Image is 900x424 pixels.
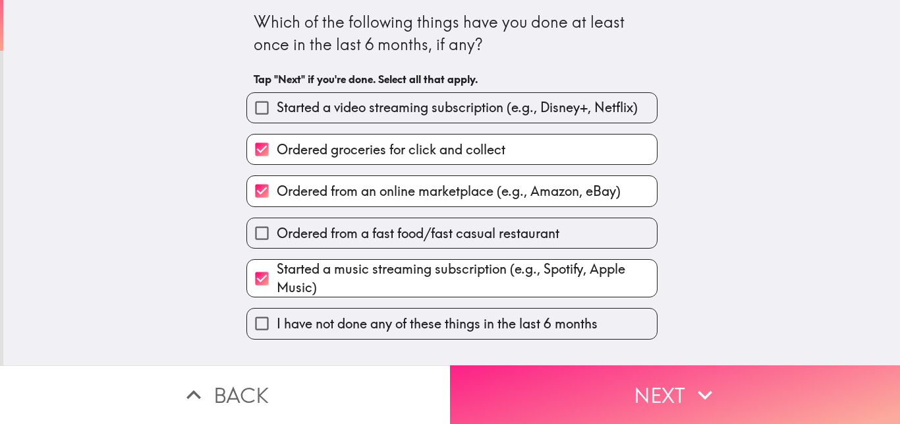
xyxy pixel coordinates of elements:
[277,315,598,333] span: I have not done any of these things in the last 6 months
[450,365,900,424] button: Next
[247,176,657,206] button: Ordered from an online marketplace (e.g., Amazon, eBay)
[277,260,657,297] span: Started a music streaming subscription (e.g., Spotify, Apple Music)
[247,309,657,338] button: I have not done any of these things in the last 6 months
[277,98,638,117] span: Started a video streaming subscription (e.g., Disney+, Netflix)
[247,260,657,297] button: Started a music streaming subscription (e.g., Spotify, Apple Music)
[247,135,657,164] button: Ordered groceries for click and collect
[247,93,657,123] button: Started a video streaming subscription (e.g., Disney+, Netflix)
[277,182,621,200] span: Ordered from an online marketplace (e.g., Amazon, eBay)
[277,224,559,243] span: Ordered from a fast food/fast casual restaurant
[254,11,650,55] div: Which of the following things have you done at least once in the last 6 months, if any?
[277,140,505,159] span: Ordered groceries for click and collect
[247,218,657,248] button: Ordered from a fast food/fast casual restaurant
[254,72,650,86] h6: Tap "Next" if you're done. Select all that apply.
